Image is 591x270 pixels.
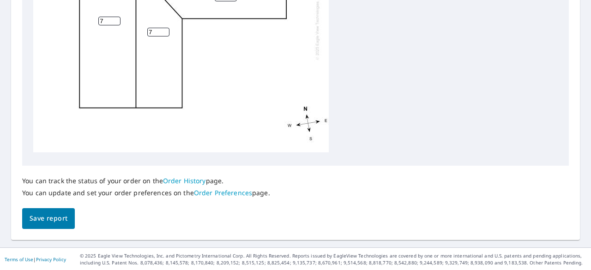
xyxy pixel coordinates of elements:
[80,252,586,266] p: © 2025 Eagle View Technologies, Inc. and Pictometry International Corp. All Rights Reserved. Repo...
[30,213,67,224] span: Save report
[163,176,206,185] a: Order History
[22,208,75,229] button: Save report
[5,257,66,262] p: |
[22,177,270,185] p: You can track the status of your order on the page.
[5,256,33,263] a: Terms of Use
[194,188,252,197] a: Order Preferences
[36,256,66,263] a: Privacy Policy
[22,189,270,197] p: You can update and set your order preferences on the page.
